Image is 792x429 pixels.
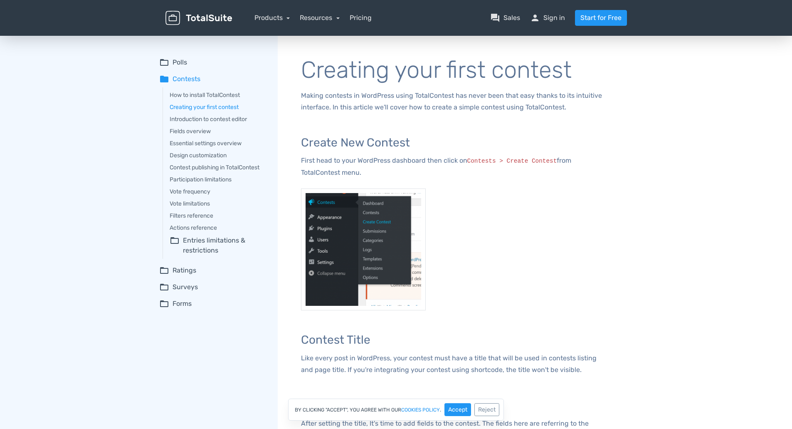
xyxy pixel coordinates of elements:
img: Create contest from TotalContest menu [301,188,426,310]
a: Filters reference [170,211,266,220]
span: question_answer [490,13,500,23]
img: TotalSuite for WordPress [165,11,232,25]
p: Like every post in WordPress, your contest must have a title that will be used in contests listin... [301,352,610,376]
div: By clicking "Accept", you agree with our . [288,399,504,421]
summary: folder_openEntries limitations & restrictions [170,236,266,255]
a: Vote frequency [170,187,266,196]
summary: folder_openForms [159,299,266,309]
a: cookies policy [401,407,440,412]
button: Reject [474,403,499,416]
h1: Creating your first contest [301,57,610,83]
summary: folder_openSurveys [159,282,266,292]
span: folder_open [159,282,169,292]
a: Creating your first contest [170,103,266,112]
h3: Create New Contest [301,136,610,149]
a: Resources [300,14,340,22]
summary: folderContests [159,74,266,84]
a: How to install TotalContest [170,91,266,99]
a: Vote limitations [170,199,266,208]
span: folder_open [159,299,169,309]
a: Introduction to contest editor [170,115,266,124]
a: Participation limitations [170,175,266,184]
p: Making contests in WordPress using TotalContest has never been that easy thanks to its intuitive ... [301,90,610,113]
span: folder [159,74,169,84]
span: folder_open [159,57,169,67]
a: Fields overview [170,127,266,136]
span: folder_open [170,236,180,255]
button: Accept [444,403,471,416]
summary: folder_openPolls [159,57,266,67]
summary: folder_openRatings [159,265,266,275]
a: Essential settings overview [170,139,266,148]
span: person [530,13,540,23]
a: question_answerSales [490,13,520,23]
h3: Contest Title [301,334,610,347]
a: Contest publishing in TotalContest [170,163,266,172]
span: folder_open [159,265,169,275]
code: Contests > Create Contest [467,158,557,164]
a: Pricing [350,13,372,23]
a: Products [254,14,290,22]
a: personSign in [530,13,565,23]
p: First head to your WordPress dashboard then click on from TotalContest menu. [301,155,610,179]
a: Actions reference [170,223,266,232]
a: Start for Free [575,10,627,26]
a: Design customization [170,151,266,160]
